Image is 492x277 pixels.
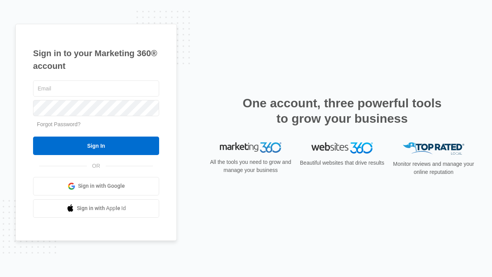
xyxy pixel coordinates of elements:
[240,95,444,126] h2: One account, three powerful tools to grow your business
[311,142,373,154] img: Websites 360
[33,137,159,155] input: Sign In
[220,142,281,153] img: Marketing 360
[403,142,464,155] img: Top Rated Local
[37,121,81,127] a: Forgot Password?
[78,182,125,190] span: Sign in with Google
[33,80,159,97] input: Email
[33,199,159,218] a: Sign in with Apple Id
[87,162,106,170] span: OR
[33,177,159,195] a: Sign in with Google
[77,204,126,212] span: Sign in with Apple Id
[299,159,385,167] p: Beautiful websites that drive results
[391,160,477,176] p: Monitor reviews and manage your online reputation
[33,47,159,72] h1: Sign in to your Marketing 360® account
[208,158,294,174] p: All the tools you need to grow and manage your business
